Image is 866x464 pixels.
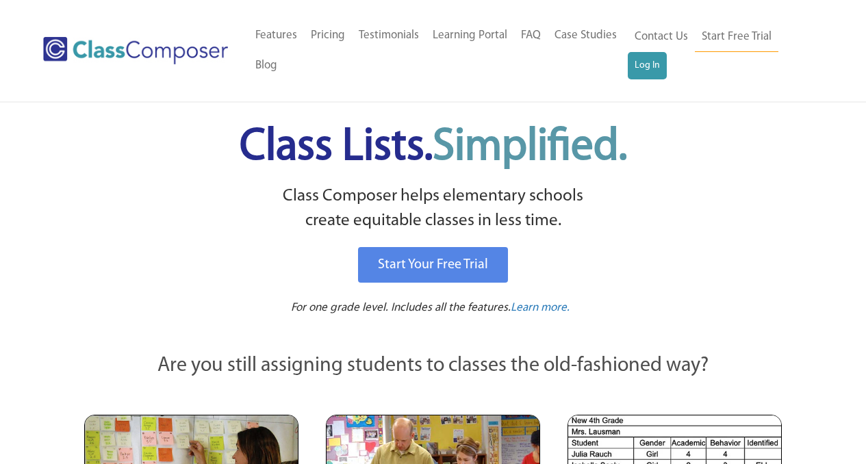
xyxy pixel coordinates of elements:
img: Class Composer [43,37,228,64]
a: Blog [249,51,284,81]
span: Learn more. [511,302,570,313]
nav: Header Menu [628,22,813,79]
a: Learn more. [511,300,570,317]
p: Are you still assigning students to classes the old-fashioned way? [84,351,782,381]
a: Contact Us [628,22,695,52]
span: Class Lists. [240,125,627,170]
p: Class Composer helps elementary schools create equitable classes in less time. [82,184,785,234]
span: For one grade level. Includes all the features. [291,302,511,313]
span: Start Your Free Trial [378,258,488,272]
a: Log In [628,52,667,79]
a: Learning Portal [426,21,514,51]
a: Features [249,21,304,51]
a: Pricing [304,21,352,51]
a: Start Your Free Trial [358,247,508,283]
a: Case Studies [548,21,624,51]
a: FAQ [514,21,548,51]
nav: Header Menu [249,21,628,81]
a: Start Free Trial [695,22,778,53]
span: Simplified. [433,125,627,170]
a: Testimonials [352,21,426,51]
